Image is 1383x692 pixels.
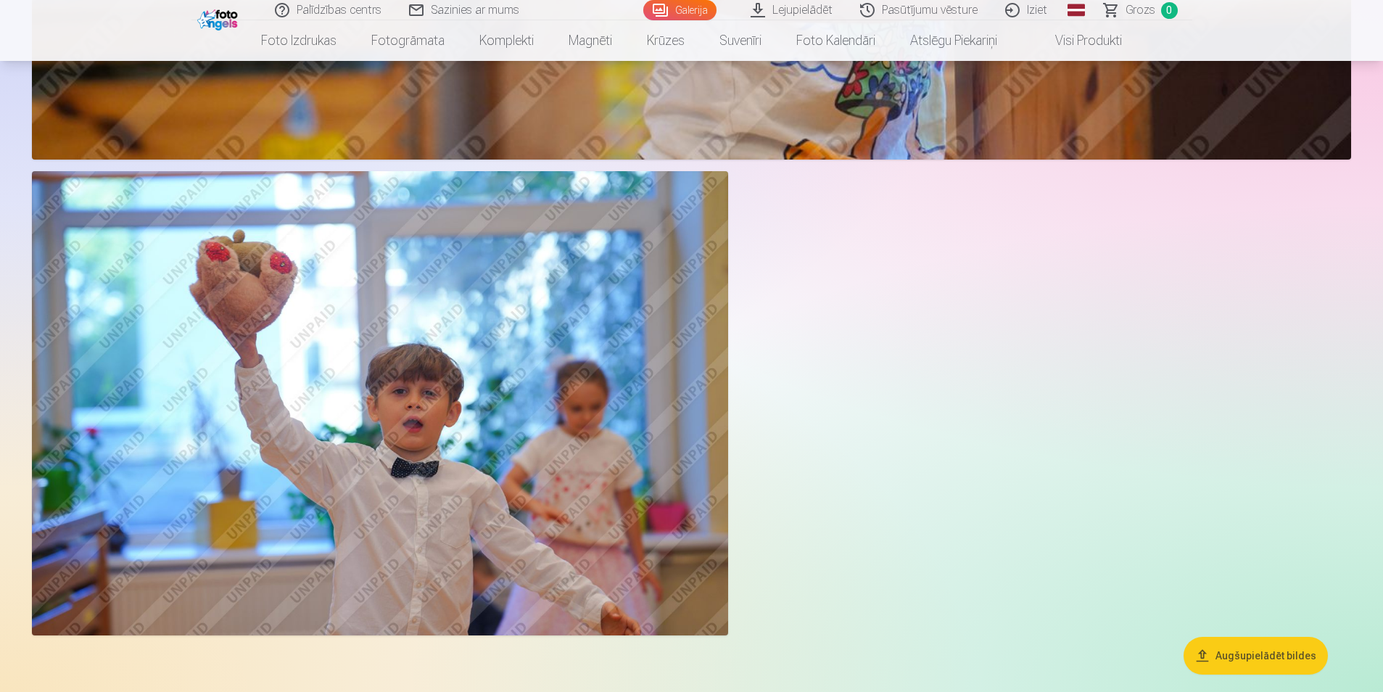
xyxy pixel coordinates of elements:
a: Foto izdrukas [244,20,354,61]
a: Suvenīri [702,20,779,61]
button: Augšupielādēt bildes [1184,637,1328,675]
a: Atslēgu piekariņi [893,20,1015,61]
span: Grozs [1126,1,1155,19]
a: Magnēti [551,20,629,61]
a: Fotogrāmata [354,20,462,61]
span: 0 [1161,2,1178,19]
a: Komplekti [462,20,551,61]
a: Krūzes [629,20,702,61]
a: Visi produkti [1015,20,1139,61]
img: /fa1 [197,6,241,30]
a: Foto kalendāri [779,20,893,61]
